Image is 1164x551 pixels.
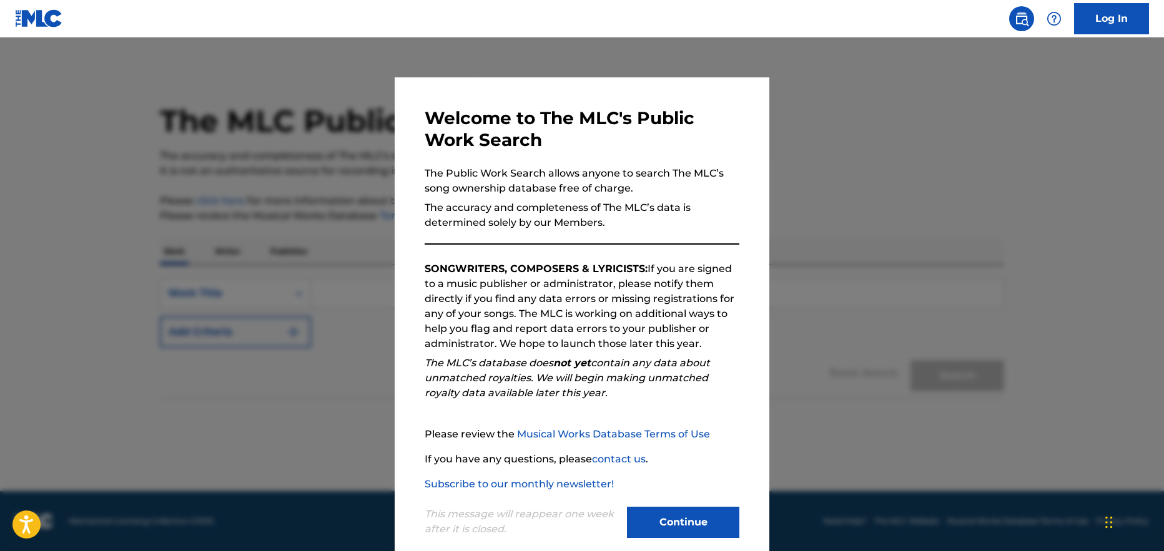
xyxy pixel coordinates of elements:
[627,507,739,538] button: Continue
[425,263,648,275] strong: SONGWRITERS, COMPOSERS & LYRICISTS:
[1074,3,1149,34] a: Log In
[425,427,739,442] p: Please review the
[425,357,710,399] em: The MLC’s database does contain any data about unmatched royalties. We will begin making unmatche...
[1014,11,1029,26] img: search
[15,9,63,27] img: MLC Logo
[1102,491,1164,551] iframe: Chat Widget
[592,453,646,465] a: contact us
[425,107,739,151] h3: Welcome to The MLC's Public Work Search
[425,261,739,351] p: If you are signed to a music publisher or administrator, please notify them directly if you find ...
[517,428,710,440] a: Musical Works Database Terms of Use
[1105,504,1113,541] div: Drag
[553,357,591,369] strong: not yet
[425,166,739,196] p: The Public Work Search allows anyone to search The MLC’s song ownership database free of charge.
[1047,11,1062,26] img: help
[425,452,739,467] p: If you have any questions, please .
[1009,6,1034,31] a: Public Search
[425,200,739,230] p: The accuracy and completeness of The MLC’s data is determined solely by our Members.
[425,478,614,490] a: Subscribe to our monthly newsletter!
[1042,6,1067,31] div: Help
[425,507,619,537] p: This message will reappear one week after it is closed.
